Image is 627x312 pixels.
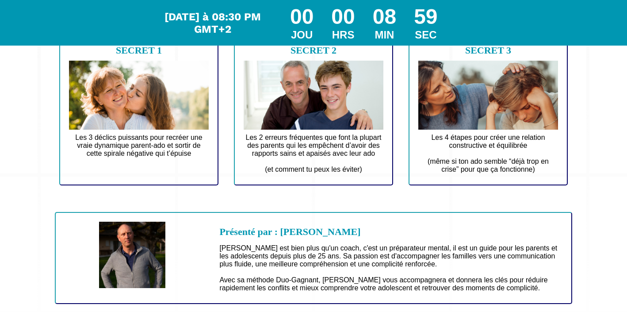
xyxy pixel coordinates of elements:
img: 6e5ea48f4dd0521e46c6277ff4d310bb_Design_sans_titre_5.jpg [418,61,558,130]
img: d70f9ede54261afe2763371d391305a3_Design_sans_titre_4.jpg [69,61,209,130]
img: 774e71fe38cd43451293438b60a23fce_Design_sans_titre_1.jpg [244,61,383,130]
div: 08 [373,4,396,29]
b: SECRET 1 [116,45,162,56]
text: Les 2 erreurs fréquentes que font la plupart des parents qui les empêchent d’avoir des rapports s... [244,131,383,176]
div: 00 [290,4,313,29]
div: 59 [414,4,437,29]
text: Les 3 déclics puissants pour recréer une vraie dynamique parent-ado et sortir de cette spirale né... [69,131,209,168]
div: HRS [331,29,355,41]
div: JOU [290,29,313,41]
b: SECRET 3 [465,45,511,56]
img: 266531c25af78cdab9fb5ae8c8282d7f_robin.jpg [99,222,165,288]
div: SEC [414,29,437,41]
text: Les 4 étapes pour créer une relation constructive et équilibrée (même si ton ado semble “déjà tro... [418,131,558,176]
div: MIN [373,29,396,41]
b: SECRET 2 [291,45,336,56]
text: [PERSON_NAME] est bien plus qu'un coach, c'est un préparateur mental, il est un guide pour les pa... [219,242,567,294]
b: Présenté par : [PERSON_NAME] [219,226,360,237]
span: [DATE] à 08:30 PM GMT+2 [164,11,261,35]
div: 00 [331,4,355,29]
div: Le webinar commence dans... [163,11,264,35]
